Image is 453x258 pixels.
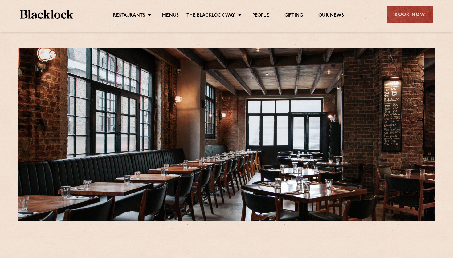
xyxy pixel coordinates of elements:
[387,6,433,23] div: Book Now
[113,13,145,19] a: Restaurants
[252,13,269,19] a: People
[284,13,303,19] a: Gifting
[162,13,179,19] a: Menus
[20,10,73,19] img: BL_Textured_Logo-footer-cropped.svg
[186,13,235,19] a: The Blacklock Way
[318,13,344,19] a: Our News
